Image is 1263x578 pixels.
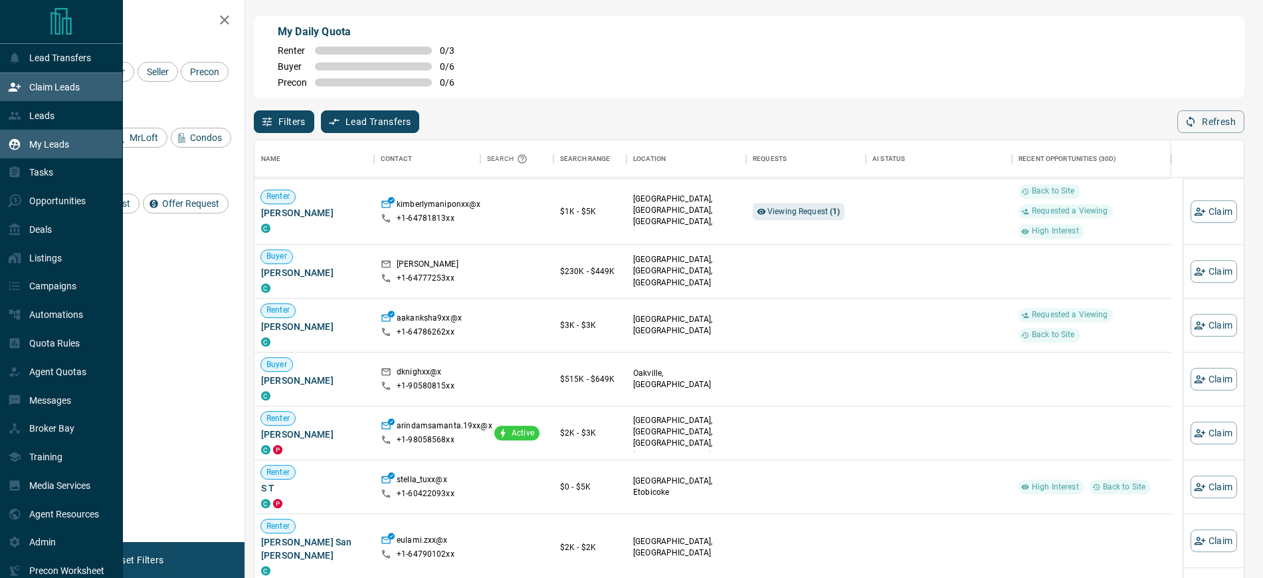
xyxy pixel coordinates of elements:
[273,445,282,454] div: property.ca
[753,203,844,220] div: Viewing Request (1)
[321,110,420,133] button: Lead Transfers
[1191,368,1237,390] button: Claim
[397,213,454,224] p: +1- 64781813xx
[560,140,611,178] div: Search Range
[872,140,905,178] div: AI Status
[397,366,441,380] p: dknighxx@x
[397,327,454,338] p: +1- 64786262xx
[261,467,295,478] span: Renter
[1026,482,1084,493] span: High Interest
[1191,476,1237,498] button: Claim
[261,223,270,233] div: condos.ca
[633,415,739,461] p: [GEOGRAPHIC_DATA], [GEOGRAPHIC_DATA], [GEOGRAPHIC_DATA], [GEOGRAPHIC_DATA]
[397,313,462,327] p: aakanksha9xx@x
[185,132,227,143] span: Condos
[143,194,229,214] div: Offer Request
[633,194,739,239] p: [GEOGRAPHIC_DATA], [GEOGRAPHIC_DATA], [GEOGRAPHIC_DATA], [GEOGRAPHIC_DATA]
[185,67,224,77] span: Precon
[101,549,172,571] button: Reset Filters
[261,374,367,387] span: [PERSON_NAME]
[261,266,367,279] span: [PERSON_NAME]
[261,251,292,263] span: Buyer
[633,314,739,337] p: [GEOGRAPHIC_DATA], [GEOGRAPHIC_DATA]
[397,474,447,488] p: stella_tuxx@x
[171,128,231,148] div: Condos
[397,199,480,213] p: kimberlymaniponxx@x
[261,535,367,562] span: [PERSON_NAME] San [PERSON_NAME]
[397,488,454,500] p: +1- 60422093xx
[261,206,367,219] span: [PERSON_NAME]
[1191,529,1237,552] button: Claim
[767,207,840,216] span: Viewing Request
[746,140,866,178] div: Requests
[397,259,458,273] p: [PERSON_NAME]
[633,140,666,178] div: Location
[261,192,295,203] span: Renter
[633,255,739,289] p: [GEOGRAPHIC_DATA], [GEOGRAPHIC_DATA], [GEOGRAPHIC_DATA]
[43,13,231,29] h2: Filters
[278,77,307,88] span: Precon
[506,428,539,439] span: Active
[1026,226,1084,237] span: High Interest
[440,77,469,88] span: 0 / 6
[633,476,739,498] p: [GEOGRAPHIC_DATA], Etobicoke
[278,45,307,56] span: Renter
[440,61,469,72] span: 0 / 6
[397,273,454,284] p: +1- 64777253xx
[181,62,229,82] div: Precon
[261,499,270,508] div: condos.ca
[374,140,480,178] div: Contact
[157,198,224,209] span: Offer Request
[261,359,292,370] span: Buyer
[1026,330,1080,341] span: Back to Site
[254,110,314,133] button: Filters
[560,481,620,493] p: $0 - $5K
[560,541,620,553] p: $2K - $2K
[261,305,295,317] span: Renter
[560,427,620,439] p: $2K - $3K
[553,140,627,178] div: Search Range
[1026,206,1113,217] span: Requested a Viewing
[278,24,469,40] p: My Daily Quota
[261,482,367,495] span: S T
[1191,422,1237,444] button: Claim
[138,62,178,82] div: Seller
[440,45,469,56] span: 0 / 3
[1026,186,1080,198] span: Back to Site
[560,265,620,277] p: $230K - $449K
[261,283,270,293] div: condos.ca
[397,549,454,560] p: +1- 64790102xx
[142,67,173,77] span: Seller
[261,428,367,441] span: [PERSON_NAME]
[261,140,281,178] div: Name
[1019,140,1116,178] div: Recent Opportunities (30d)
[627,140,746,178] div: Location
[753,140,787,178] div: Requests
[560,319,620,331] p: $3K - $3K
[278,61,307,72] span: Buyer
[866,140,1012,178] div: AI Status
[261,337,270,347] div: condos.ca
[261,391,270,400] div: condos.ca
[381,140,412,178] div: Contact
[261,413,295,424] span: Renter
[633,536,739,559] p: [GEOGRAPHIC_DATA], [GEOGRAPHIC_DATA]
[1098,482,1151,493] span: Back to Site
[1191,260,1237,283] button: Claim
[397,380,454,392] p: +1- 90580815xx
[1026,310,1113,321] span: Requested a Viewing
[397,535,448,549] p: eulami.zxx@x
[261,521,295,532] span: Renter
[261,566,270,575] div: condos.ca
[397,420,492,434] p: arindamsamanta.19xx@x
[261,320,367,333] span: [PERSON_NAME]
[254,140,374,178] div: Name
[487,140,531,178] div: Search
[1177,110,1244,133] button: Refresh
[560,373,620,385] p: $515K - $649K
[261,445,270,454] div: condos.ca
[110,128,167,148] div: MrLoft
[1191,200,1237,223] button: Claim
[273,499,282,508] div: property.ca
[1191,314,1237,337] button: Claim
